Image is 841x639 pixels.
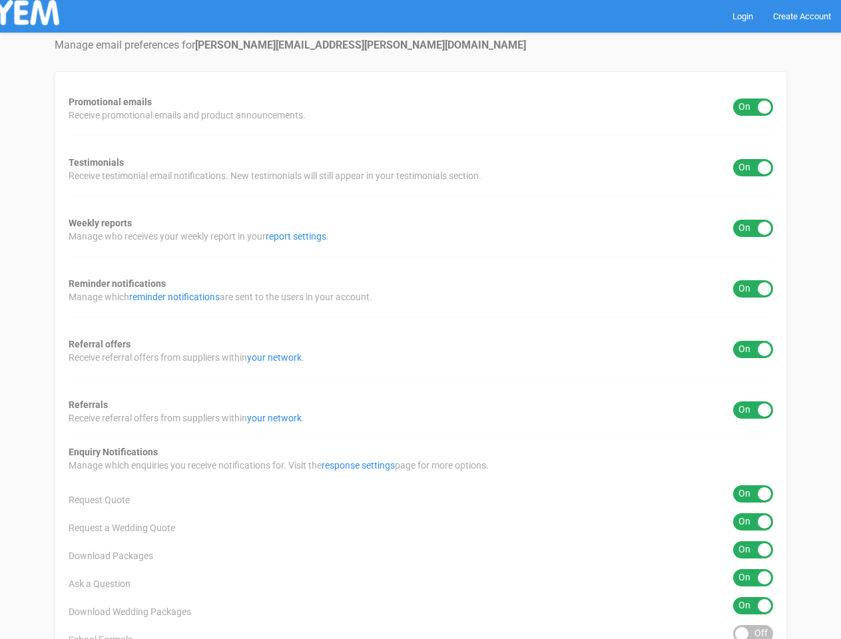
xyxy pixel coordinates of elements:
[69,351,304,364] span: Receive referral offers from suppliers within .
[69,399,108,410] strong: Referrals
[69,169,481,182] span: Receive testimonial email notifications. New testimonials will still appear in your testimonials ...
[266,231,326,242] a: report settings
[69,605,191,618] span: Download Wedding Packages
[69,218,132,228] strong: Weekly reports
[69,290,372,304] span: Manage which are sent to the users in your account.
[69,278,166,289] strong: Reminder notifications
[69,493,130,507] span: Request Quote
[69,108,306,122] span: Receive promotional emails and product announcements.
[69,549,153,562] span: Download Packages
[55,39,787,51] h4: Manage email preferences for
[195,39,526,51] strong: [PERSON_NAME][EMAIL_ADDRESS][PERSON_NAME][DOMAIN_NAME]
[69,97,152,107] strong: Promotional emails
[322,460,395,471] a: response settings
[69,157,124,168] strong: Testimonials
[69,411,304,425] span: Receive referral offers from suppliers within .
[69,447,158,457] strong: Enquiry Notifications
[247,352,302,363] a: your network
[69,230,329,243] span: Manage who receives your weekly report in your .
[69,339,131,349] strong: Referral offers
[69,521,175,534] span: Request a Wedding Quote
[129,292,220,302] a: reminder notifications
[69,459,489,472] span: Manage which enquiries you receive notifications for. Visit the page for more options.
[69,577,131,590] span: Ask a Question
[247,413,302,423] a: your network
